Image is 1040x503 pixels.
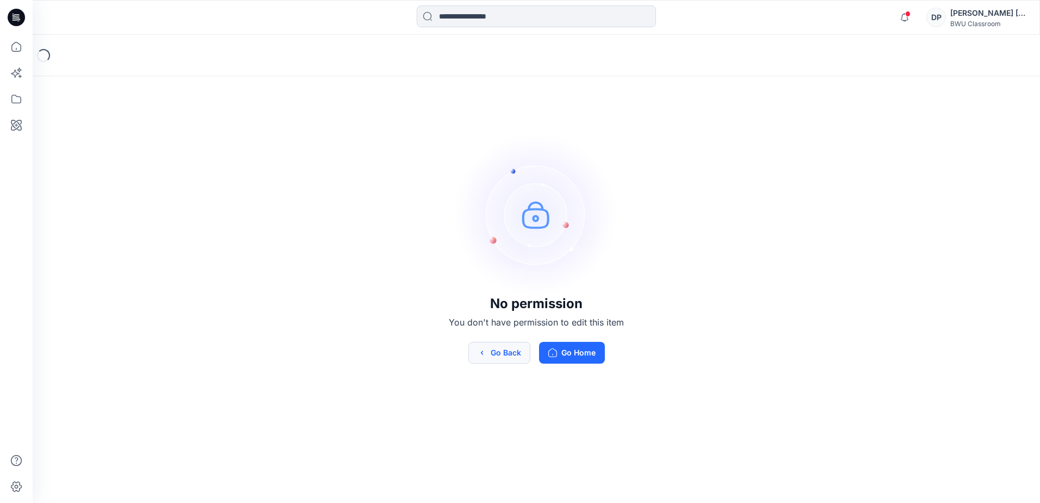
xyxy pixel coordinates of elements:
button: Go Back [468,342,530,364]
h3: No permission [449,296,624,311]
div: BWU Classroom [950,20,1026,28]
img: no-perm.svg [455,133,618,296]
button: Go Home [539,342,605,364]
div: [PERSON_NAME] [PERSON_NAME] [950,7,1026,20]
p: You don't have permission to edit this item [449,316,624,329]
div: DP [926,8,946,27]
